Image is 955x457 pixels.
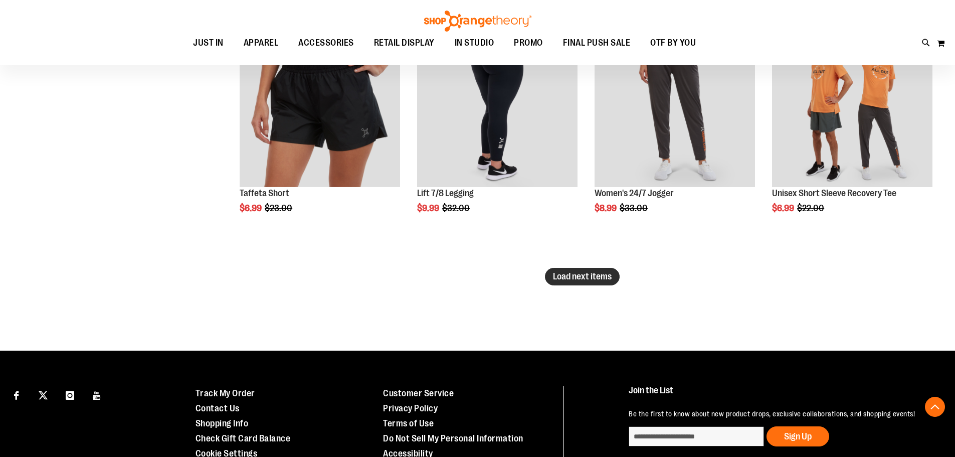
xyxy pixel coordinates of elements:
[772,188,896,198] a: Unisex Short Sleeve Recovery Tee
[563,32,631,54] span: FINAL PUSH SALE
[545,268,620,285] button: Load next items
[196,388,255,398] a: Track My Order
[595,188,674,198] a: Women's 24/7 Jogger
[925,397,945,417] button: Back To Top
[620,203,649,213] span: $33.00
[772,27,932,187] img: Unisex Short Sleeve Recovery Tee primary image
[298,32,354,54] span: ACCESSORIES
[640,32,706,55] a: OTF BY YOU
[374,32,435,54] span: RETAIL DISPLAY
[383,403,438,413] a: Privacy Policy
[514,32,543,54] span: PROMO
[196,433,291,443] a: Check Gift Card Balance
[417,27,578,189] a: 2024 October Lift 7/8 LeggingSALE
[590,22,760,239] div: product
[240,188,289,198] a: Taffeta Short
[595,27,755,189] a: Product image for 24/7 JoggerSALE
[183,32,234,55] a: JUST IN
[797,203,826,213] span: $22.00
[196,418,249,428] a: Shopping Info
[61,386,79,403] a: Visit our Instagram page
[196,403,240,413] a: Contact Us
[383,433,523,443] a: Do Not Sell My Personal Information
[383,418,434,428] a: Terms of Use
[88,386,106,403] a: Visit our Youtube page
[35,386,52,403] a: Visit our X page
[553,32,641,54] a: FINAL PUSH SALE
[383,388,454,398] a: Customer Service
[417,27,578,187] img: 2024 October Lift 7/8 Legging
[235,22,405,239] div: product
[504,32,553,55] a: PROMO
[240,27,400,189] a: Main Image of Taffeta ShortSALE
[455,32,494,54] span: IN STUDIO
[8,386,25,403] a: Visit our Facebook page
[244,32,279,54] span: APPAREL
[595,203,618,213] span: $8.99
[772,27,932,189] a: Unisex Short Sleeve Recovery Tee primary imageSALE
[234,32,289,55] a: APPAREL
[784,431,812,441] span: Sign Up
[240,203,263,213] span: $6.99
[445,32,504,55] a: IN STUDIO
[417,188,474,198] a: Lift 7/8 Legging
[417,203,441,213] span: $9.99
[423,11,533,32] img: Shop Orangetheory
[364,32,445,55] a: RETAIL DISPLAY
[772,203,796,213] span: $6.99
[442,203,471,213] span: $32.00
[595,27,755,187] img: Product image for 24/7 Jogger
[193,32,224,54] span: JUST IN
[240,27,400,187] img: Main Image of Taffeta Short
[265,203,294,213] span: $23.00
[412,22,583,239] div: product
[767,22,937,239] div: product
[629,426,764,446] input: enter email
[629,386,932,404] h4: Join the List
[629,409,932,419] p: Be the first to know about new product drops, exclusive collaborations, and shopping events!
[553,271,612,281] span: Load next items
[288,32,364,55] a: ACCESSORIES
[650,32,696,54] span: OTF BY YOU
[767,426,829,446] button: Sign Up
[39,391,48,400] img: Twitter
